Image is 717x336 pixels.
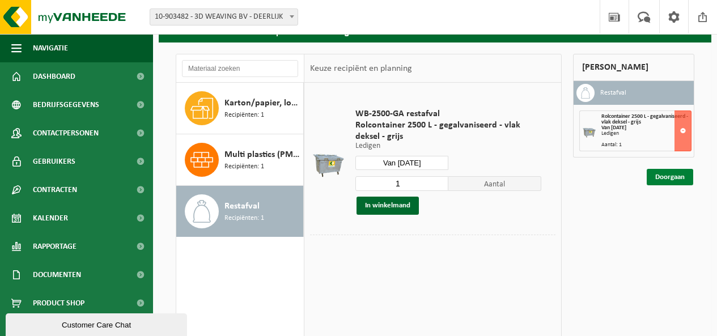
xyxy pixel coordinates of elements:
[601,113,688,125] span: Rolcontainer 2500 L - gegalvaniseerd - vlak deksel - grijs
[150,9,298,25] span: 10-903482 - 3D WEAVING BV - DEERLIJK
[224,148,300,161] span: Multi plastics (PMD/harde kunststoffen/spanbanden/EPS/folie naturel/folie gemengd)
[33,204,68,232] span: Kalender
[355,108,541,120] span: WB-2500-GA restafval
[601,125,626,131] strong: Van [DATE]
[357,197,419,215] button: In winkelmand
[448,176,541,191] span: Aantal
[150,8,298,25] span: 10-903482 - 3D WEAVING BV - DEERLIJK
[176,83,304,134] button: Karton/papier, los (bedrijven) Recipiënten: 1
[355,142,541,150] p: Ledigen
[176,134,304,186] button: Multi plastics (PMD/harde kunststoffen/spanbanden/EPS/folie naturel/folie gemengd) Recipiënten: 1
[355,120,541,142] span: Rolcontainer 2500 L - gegalvaniseerd - vlak deksel - grijs
[33,62,75,91] span: Dashboard
[224,199,260,213] span: Restafval
[601,131,691,137] div: Ledigen
[33,289,84,317] span: Product Shop
[601,142,691,148] div: Aantal: 1
[355,156,448,170] input: Selecteer datum
[224,161,264,172] span: Recipiënten: 1
[33,119,99,147] span: Contactpersonen
[33,232,77,261] span: Rapportage
[33,261,81,289] span: Documenten
[33,91,99,119] span: Bedrijfsgegevens
[33,147,75,176] span: Gebruikers
[573,54,694,81] div: [PERSON_NAME]
[647,169,693,185] a: Doorgaan
[304,54,418,83] div: Keuze recipiënt en planning
[224,110,264,121] span: Recipiënten: 1
[600,84,626,102] h3: Restafval
[6,311,189,336] iframe: chat widget
[224,213,264,224] span: Recipiënten: 1
[33,34,68,62] span: Navigatie
[182,60,298,77] input: Materiaal zoeken
[224,96,300,110] span: Karton/papier, los (bedrijven)
[33,176,77,204] span: Contracten
[176,186,304,237] button: Restafval Recipiënten: 1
